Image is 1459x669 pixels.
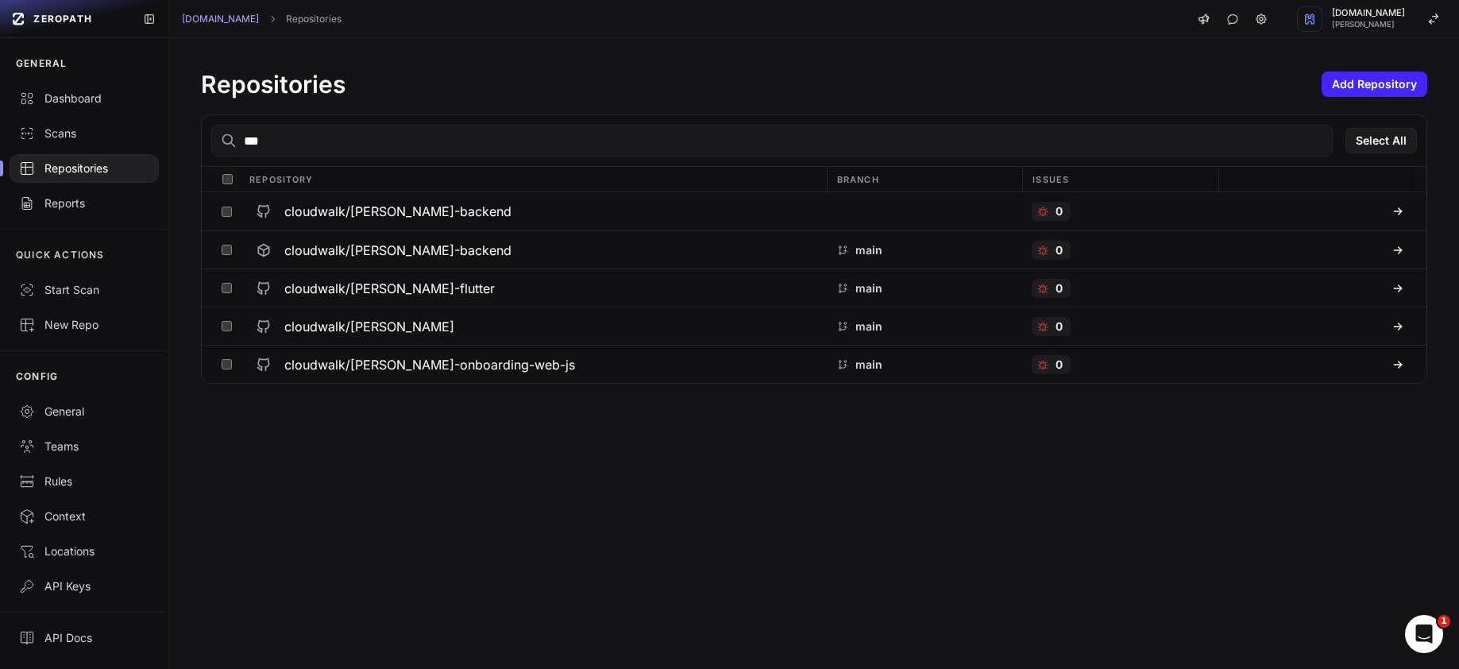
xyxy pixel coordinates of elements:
[240,307,827,345] button: cloudwalk/[PERSON_NAME]
[202,307,1426,345] div: cloudwalk/[PERSON_NAME] main 0
[19,509,149,524] div: Context
[1056,242,1063,258] p: 0
[1438,615,1450,628] span: 1
[1022,167,1218,191] div: Issues
[284,241,511,260] h3: cloudwalk/[PERSON_NAME]-backend
[182,13,259,25] a: [DOMAIN_NAME]
[855,319,882,334] p: main
[1332,9,1405,17] span: [DOMAIN_NAME]
[240,167,827,191] div: Repository
[1332,21,1405,29] span: [PERSON_NAME]
[202,192,1426,230] div: cloudwalk/[PERSON_NAME]-backend 0
[19,578,149,594] div: API Keys
[202,345,1426,383] div: cloudwalk/[PERSON_NAME]-onboarding-web-js main 0
[16,57,67,70] p: GENERAL
[1056,357,1063,373] p: 0
[16,249,105,261] p: QUICK ACTIONS
[855,357,882,373] p: main
[1345,128,1417,153] button: Select All
[19,91,149,106] div: Dashboard
[19,543,149,559] div: Locations
[19,126,149,141] div: Scans
[33,13,92,25] span: ZEROPATH
[240,269,827,307] button: cloudwalk/[PERSON_NAME]-flutter
[827,167,1022,191] div: Branch
[1056,280,1063,296] p: 0
[1405,615,1443,653] iframe: Intercom live chat
[1056,203,1063,219] p: 0
[240,231,827,269] button: cloudwalk/[PERSON_NAME]-backend
[1056,319,1063,334] p: 0
[19,282,149,298] div: Start Scan
[1322,72,1427,97] button: Add Repository
[201,70,345,99] h1: Repositories
[19,630,149,646] div: API Docs
[284,202,511,221] h3: cloudwalk/[PERSON_NAME]-backend
[19,474,149,489] div: Rules
[286,13,342,25] a: Repositories
[19,160,149,176] div: Repositories
[16,370,58,383] p: CONFIG
[240,346,827,383] button: cloudwalk/[PERSON_NAME]-onboarding-web-js
[6,6,130,32] a: ZEROPATH
[855,280,882,296] p: main
[284,279,495,298] h3: cloudwalk/[PERSON_NAME]-flutter
[284,355,575,374] h3: cloudwalk/[PERSON_NAME]-onboarding-web-js
[855,242,882,258] p: main
[284,317,454,336] h3: cloudwalk/[PERSON_NAME]
[202,269,1426,307] div: cloudwalk/[PERSON_NAME]-flutter main 0
[267,14,278,25] svg: chevron right,
[240,192,827,230] button: cloudwalk/[PERSON_NAME]-backend
[182,13,342,25] nav: breadcrumb
[19,404,149,420] div: General
[19,195,149,211] div: Reports
[202,230,1426,269] div: cloudwalk/[PERSON_NAME]-backend main 0
[19,439,149,454] div: Teams
[19,317,149,333] div: New Repo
